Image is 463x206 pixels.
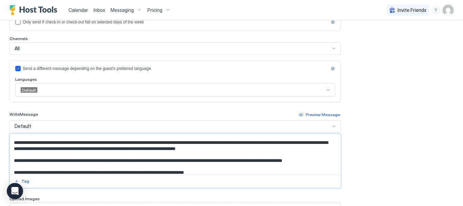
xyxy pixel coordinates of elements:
span: Pricing [147,7,162,13]
button: Tag [14,177,30,185]
div: Send a different message depending on the guest's preferred language [23,66,328,71]
a: Calendar [68,6,88,14]
div: languagesEnabled [15,66,335,71]
span: All [15,45,20,52]
div: Only send if check-in or check-out fall on selected days of the week [23,20,328,24]
span: Channels [9,36,28,41]
span: Default [15,123,31,129]
span: Languages [15,77,37,82]
span: Write Message [9,112,38,117]
span: Invite Friends [398,7,426,13]
textarea: Input Field [10,134,336,174]
div: Tag [21,178,29,184]
span: Inbox [94,7,105,13]
div: menu [432,6,440,14]
span: Default [22,88,36,93]
div: isLimited [15,19,335,25]
span: Upload Images [9,196,40,201]
a: Inbox [94,6,105,14]
a: Host Tools Logo [9,5,60,15]
div: Preview Message [306,112,340,118]
span: Calendar [68,7,88,13]
button: Preview Message [298,111,341,119]
div: Open Intercom Messenger [7,183,23,199]
span: Messaging [110,7,134,13]
div: User profile [443,5,454,16]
